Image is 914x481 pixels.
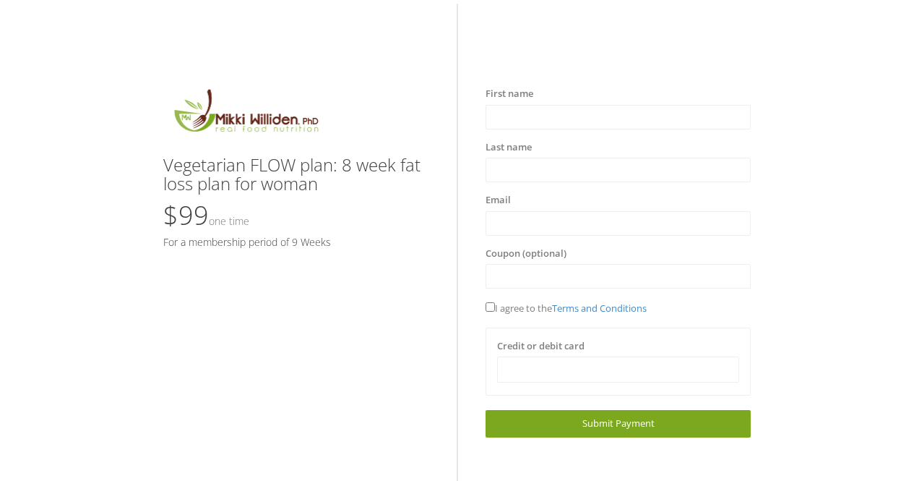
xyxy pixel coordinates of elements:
[486,410,751,437] a: Submit Payment
[497,339,585,354] label: Credit or debit card
[163,197,249,233] span: $99
[163,237,428,247] h5: For a membership period of 9 Weeks
[486,247,566,261] label: Coupon (optional)
[486,302,647,315] span: I agree to the
[552,302,647,315] a: Terms and Conditions
[486,140,532,155] label: Last name
[163,156,428,194] h3: Vegetarian FLOW plan: 8 week fat loss plan for woman
[486,87,533,101] label: First name
[163,87,328,141] img: MikkiLogoMain.png
[506,364,730,376] iframe: Secure card payment input frame
[582,417,655,430] span: Submit Payment
[209,214,249,228] small: One time
[486,193,511,208] label: Email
